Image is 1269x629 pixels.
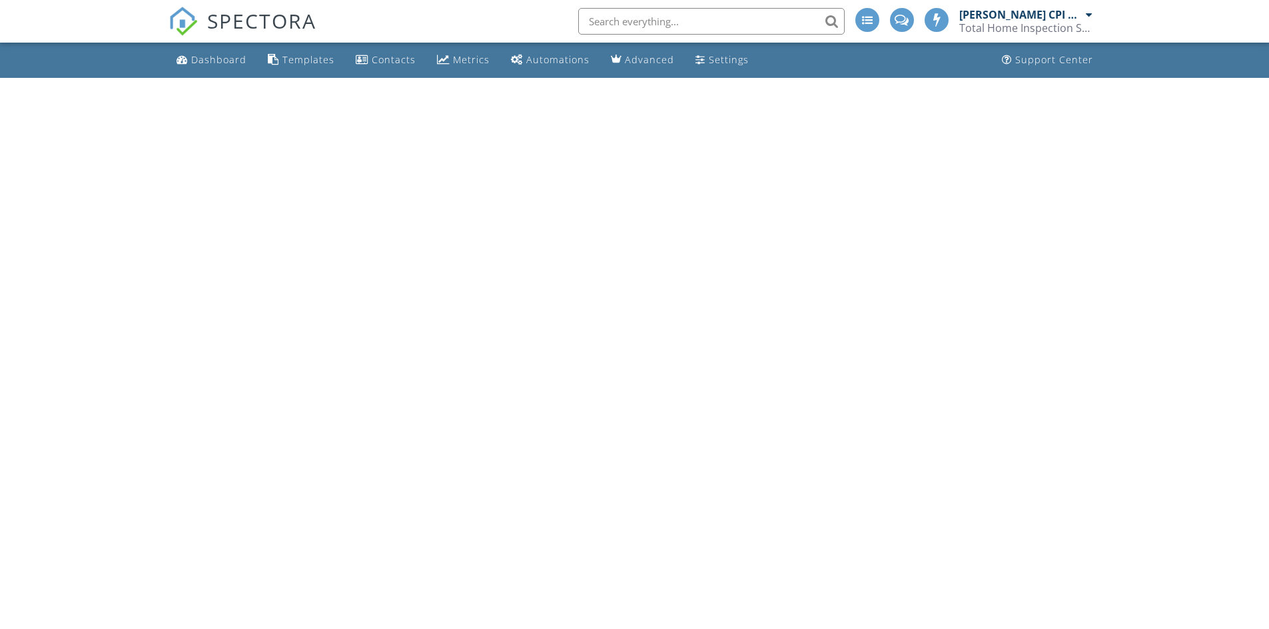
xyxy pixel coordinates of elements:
[578,8,845,35] input: Search everything...
[526,53,590,66] div: Automations
[625,53,674,66] div: Advanced
[207,7,316,35] span: SPECTORA
[959,21,1092,35] div: Total Home Inspection Services LLC
[262,48,340,73] a: Templates
[169,18,316,46] a: SPECTORA
[282,53,334,66] div: Templates
[171,48,252,73] a: Dashboard
[169,7,198,36] img: The Best Home Inspection Software - Spectora
[709,53,749,66] div: Settings
[191,53,246,66] div: Dashboard
[1015,53,1093,66] div: Support Center
[959,8,1082,21] div: [PERSON_NAME] CPI CCPI
[690,48,754,73] a: Settings
[606,48,679,73] a: Advanced
[453,53,490,66] div: Metrics
[997,48,1098,73] a: Support Center
[506,48,595,73] a: Automations (Advanced)
[432,48,495,73] a: Metrics
[372,53,416,66] div: Contacts
[350,48,421,73] a: Contacts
